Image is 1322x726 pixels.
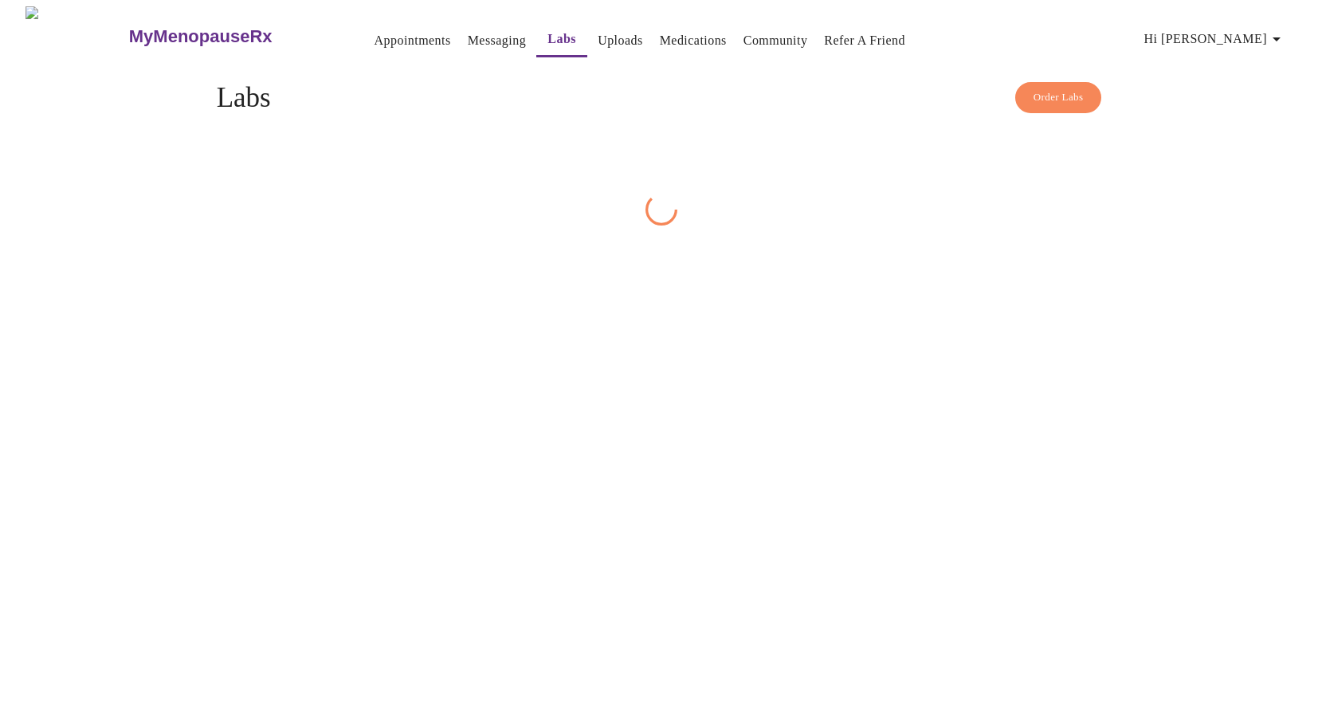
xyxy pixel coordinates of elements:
[468,29,526,52] a: Messaging
[653,25,733,57] button: Medications
[743,29,808,52] a: Community
[591,25,649,57] button: Uploads
[217,82,1106,114] h4: Labs
[25,6,127,66] img: MyMenopauseRx Logo
[737,25,814,57] button: Community
[1034,88,1084,107] span: Order Labs
[660,29,727,52] a: Medications
[818,25,912,57] button: Refer a Friend
[461,25,532,57] button: Messaging
[536,23,587,57] button: Labs
[129,26,273,47] h3: MyMenopauseRx
[368,25,457,57] button: Appointments
[127,9,335,65] a: MyMenopauseRx
[598,29,643,52] a: Uploads
[375,29,451,52] a: Appointments
[547,28,576,50] a: Labs
[1015,82,1102,113] button: Order Labs
[1138,23,1293,55] button: Hi [PERSON_NAME]
[1144,28,1286,50] span: Hi [PERSON_NAME]
[824,29,905,52] a: Refer a Friend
